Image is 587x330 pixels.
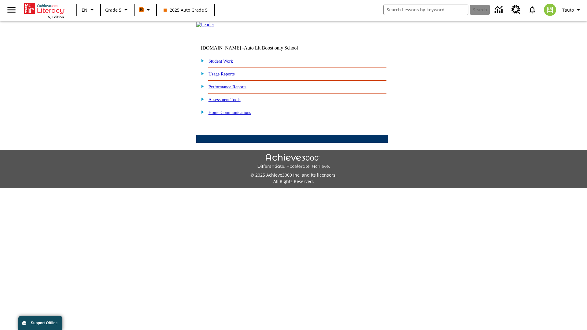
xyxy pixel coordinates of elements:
span: Support Offline [31,321,57,325]
a: Assessment Tools [209,97,241,102]
nobr: Auto Lit Boost only School [244,45,298,50]
img: plus.gif [198,71,204,76]
a: Student Work [209,59,233,64]
img: plus.gif [198,109,204,115]
a: Data Center [491,2,508,18]
img: Achieve3000 Differentiate Accelerate Achieve [257,154,330,169]
a: Performance Reports [209,84,246,89]
button: Boost Class color is orange. Change class color [136,4,154,15]
button: Open side menu [2,1,20,19]
span: Tauto [562,7,574,13]
button: Grade: Grade 5, Select a grade [103,4,132,15]
img: plus.gif [198,83,204,89]
div: Home [24,2,64,19]
img: avatar image [544,4,556,16]
td: [DOMAIN_NAME] - [201,45,313,51]
a: Home Communications [209,110,251,115]
button: Language: EN, Select a language [79,4,98,15]
img: header [196,22,214,28]
button: Support Offline [18,316,62,330]
button: Select a new avatar [540,2,560,18]
span: Grade 5 [105,7,121,13]
img: plus.gif [198,96,204,102]
input: search field [384,5,468,15]
a: Resource Center, Will open in new tab [508,2,524,18]
span: 2025 Auto Grade 5 [164,7,208,13]
span: B [140,6,143,13]
button: Profile/Settings [560,4,585,15]
span: EN [82,7,87,13]
a: Notifications [524,2,540,18]
img: plus.gif [198,58,204,63]
a: Usage Reports [209,71,235,76]
span: NJ Edition [48,15,64,19]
